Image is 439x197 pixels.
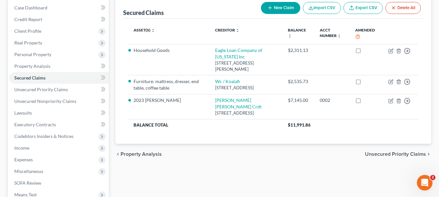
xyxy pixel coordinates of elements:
span: Income [14,145,29,151]
th: Amended [350,24,383,44]
a: Wc / Koalafi [215,79,240,84]
li: Furniture: mattress, dresser, end table, coffee table [134,78,205,91]
button: New Claim [261,2,300,14]
div: [STREET_ADDRESS] [215,85,278,91]
span: Expenses [14,157,33,162]
a: Export CSV [343,2,383,14]
i: chevron_left [115,152,121,157]
span: Lawsuits [14,110,32,116]
a: Balance unfold_more [288,28,306,38]
button: Import CSV [303,2,341,14]
div: $2,311.13 [288,47,309,54]
div: [STREET_ADDRESS][PERSON_NAME] [215,60,278,72]
span: Miscellaneous [14,168,43,174]
a: Secured Claims [9,72,109,84]
span: Codebtors Insiders & Notices [14,133,73,139]
a: Acct Number unfold_more [320,28,341,38]
a: Credit Report [9,14,109,25]
span: Property Analysis [14,63,50,69]
span: Executory Contracts [14,122,56,127]
div: [STREET_ADDRESS] [215,110,278,116]
div: Secured Claims [123,9,164,17]
span: SOFA Review [14,180,41,186]
span: Client Profile [14,28,41,34]
div: 0002 [320,97,345,104]
div: $2,535.73 [288,78,309,85]
a: Eagle Loan Company of [US_STATE] Inc [215,47,262,59]
a: [PERSON_NAME] [PERSON_NAME] Crdt [215,97,262,109]
li: Household Goods [134,47,205,54]
i: chevron_right [426,152,431,157]
span: 2 [430,175,435,180]
li: 2023 [PERSON_NAME] [134,97,205,104]
button: chevron_left Property Analysis [115,152,162,157]
span: Case Dashboard [14,5,47,10]
span: Real Property [14,40,42,45]
div: $7,145.00 [288,97,309,104]
i: unfold_more [151,29,155,32]
span: $11,991.86 [288,122,311,128]
span: Unsecured Priority Claims [365,152,426,157]
a: SOFA Review [9,177,109,189]
span: Personal Property [14,52,51,57]
a: Unsecured Priority Claims [9,84,109,95]
button: Unsecured Priority Claims chevron_right [365,152,431,157]
a: Asset(s) unfold_more [134,28,155,32]
i: unfold_more [337,34,341,38]
iframe: Intercom live chat [417,175,433,191]
span: Property Analysis [121,152,162,157]
a: Lawsuits [9,107,109,119]
a: Executory Contracts [9,119,109,130]
span: Unsecured Priority Claims [14,87,68,92]
span: Secured Claims [14,75,45,80]
a: Unsecured Nonpriority Claims [9,95,109,107]
span: Unsecured Nonpriority Claims [14,98,76,104]
a: Property Analysis [9,60,109,72]
th: Balance Total [128,119,283,131]
a: Case Dashboard [9,2,109,14]
button: Delete All [385,2,421,14]
i: unfold_more [288,34,292,38]
i: unfold_more [236,29,239,32]
span: Credit Report [14,17,42,22]
a: Creditor unfold_more [215,28,239,32]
